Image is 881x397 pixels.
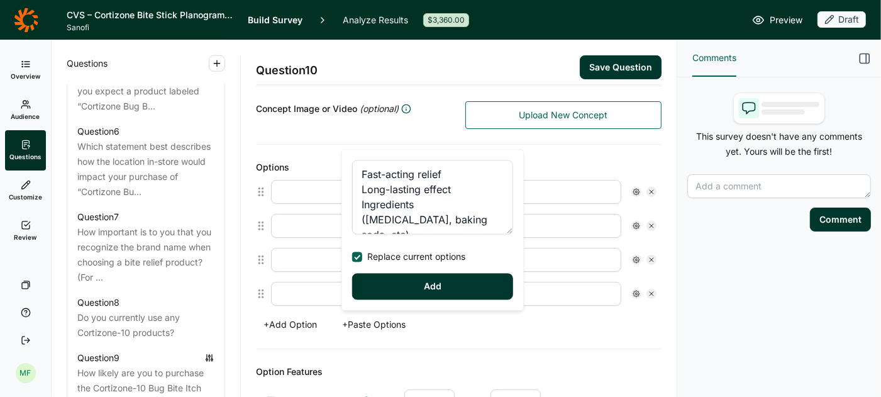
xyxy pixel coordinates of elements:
div: Remove [646,187,657,197]
div: Settings [631,255,641,265]
a: Question6Which statement best describes how the location in-store would impact your purchase of “... [67,121,224,202]
span: Upload New Concept [519,109,607,121]
div: Concept Image or Video [256,101,453,116]
span: Audience [11,112,40,121]
span: Questions [9,152,42,161]
button: +Add Option [256,316,324,333]
textarea: Fast-acting relief Long-lasting effect Ingredients ([MEDICAL_DATA], baking soda, etc) Non-greasy ... [352,160,513,235]
span: Overview [11,72,40,81]
div: Remove [646,221,657,231]
a: Customize [5,171,46,211]
div: Remove [646,255,657,265]
p: This survey doesn't have any comments yet. Yours will be the first! [687,129,871,159]
a: Preview [752,13,802,28]
button: Save Question [580,55,662,79]
span: Comments [692,50,736,65]
div: Question 9 [77,350,119,366]
h1: CVS – Cortizone Bite Stick Planogram Location [67,8,233,23]
span: (optional) [360,101,399,116]
a: Question7How important is to you that you recognize the brand name when choosing a bite relief pr... [67,207,224,288]
button: Comments [692,40,736,77]
div: Settings [631,221,641,231]
span: Customize [9,193,42,201]
div: Question 7 [77,210,119,225]
a: Questions [5,130,46,171]
a: Review [5,211,46,251]
div: How important is to you that you recognize the brand name when choosing a bite relief product? (F... [77,225,214,285]
div: Do you currently use any Cortizone-10 products? [77,310,214,340]
button: Add [352,274,513,300]
div: Draft [817,11,866,28]
span: Questions [67,56,108,71]
div: Remove [646,289,657,299]
button: +Paste Options [335,316,413,333]
div: Option Features [256,364,662,379]
button: Draft [817,11,866,29]
div: Question 8 [77,295,119,310]
div: $3,360.00 [423,13,469,27]
div: Settings [631,187,641,197]
div: Which statement best describes how the location in-store would impact your purchase of “Cortizone... [77,139,214,199]
div: MF [16,363,36,383]
button: Comment [810,208,871,232]
div: Settings [631,289,641,299]
div: Question 6 [77,124,119,139]
span: Review [14,233,37,242]
a: Audience [5,90,46,130]
span: Question 10 [256,62,318,79]
div: Options [256,160,662,175]
span: Sanofi [67,23,233,33]
span: Replace current options [362,251,465,264]
a: Question8Do you currently use any Cortizone-10 products? [67,293,224,343]
span: Preview [770,13,802,28]
a: Overview [5,50,46,90]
